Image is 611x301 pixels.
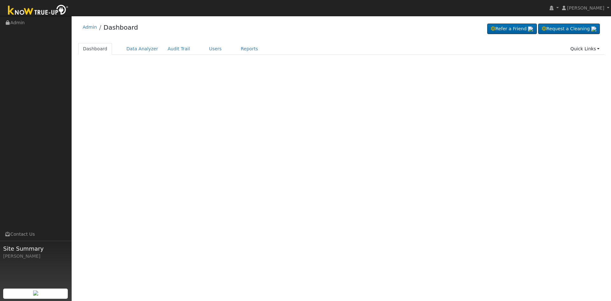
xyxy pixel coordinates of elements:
img: Know True-Up [5,4,72,18]
a: Admin [83,25,97,30]
a: Users [204,43,227,55]
div: [PERSON_NAME] [3,253,68,260]
img: retrieve [33,290,38,296]
a: Quick Links [565,43,604,55]
a: Refer a Friend [487,24,537,34]
a: Audit Trail [163,43,195,55]
a: Dashboard [78,43,112,55]
a: Dashboard [103,24,138,31]
span: Site Summary [3,244,68,253]
img: retrieve [591,26,596,32]
span: [PERSON_NAME] [567,5,604,11]
a: Data Analyzer [122,43,163,55]
a: Reports [236,43,263,55]
a: Request a Cleaning [538,24,600,34]
img: retrieve [528,26,533,32]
